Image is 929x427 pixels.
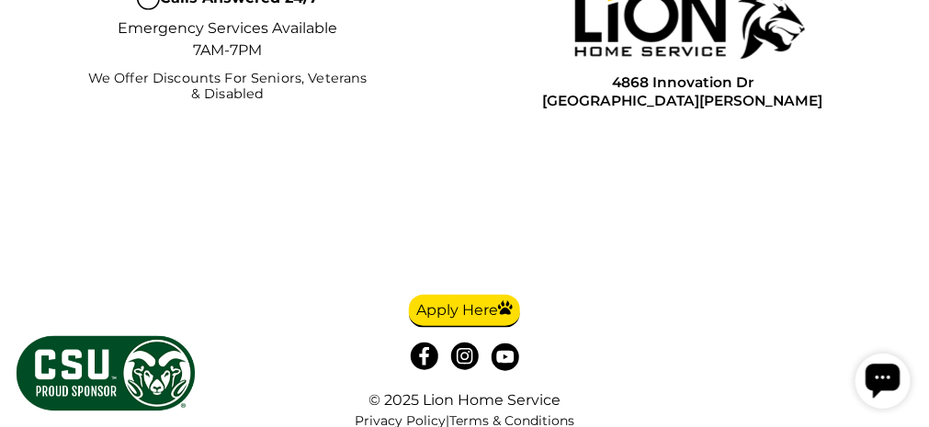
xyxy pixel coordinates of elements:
[549,158,660,265] img: We hire veterans
[7,7,62,62] div: Open chat widget
[409,295,520,328] a: Apply Here
[83,71,372,103] span: We Offer Discounts for Seniors, Veterans & Disabled
[270,142,546,280] img: now-hiring
[543,73,823,91] span: 4868 Innovation Dr
[543,73,823,109] a: 4868 Innovation Dr[GEOGRAPHIC_DATA][PERSON_NAME]
[14,333,198,413] img: CSU Sponsor Badge
[323,391,606,409] div: © 2025 Lion Home Service
[543,92,823,109] span: [GEOGRAPHIC_DATA][PERSON_NAME]
[118,17,338,62] span: Emergency Services Available 7AM-7PM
